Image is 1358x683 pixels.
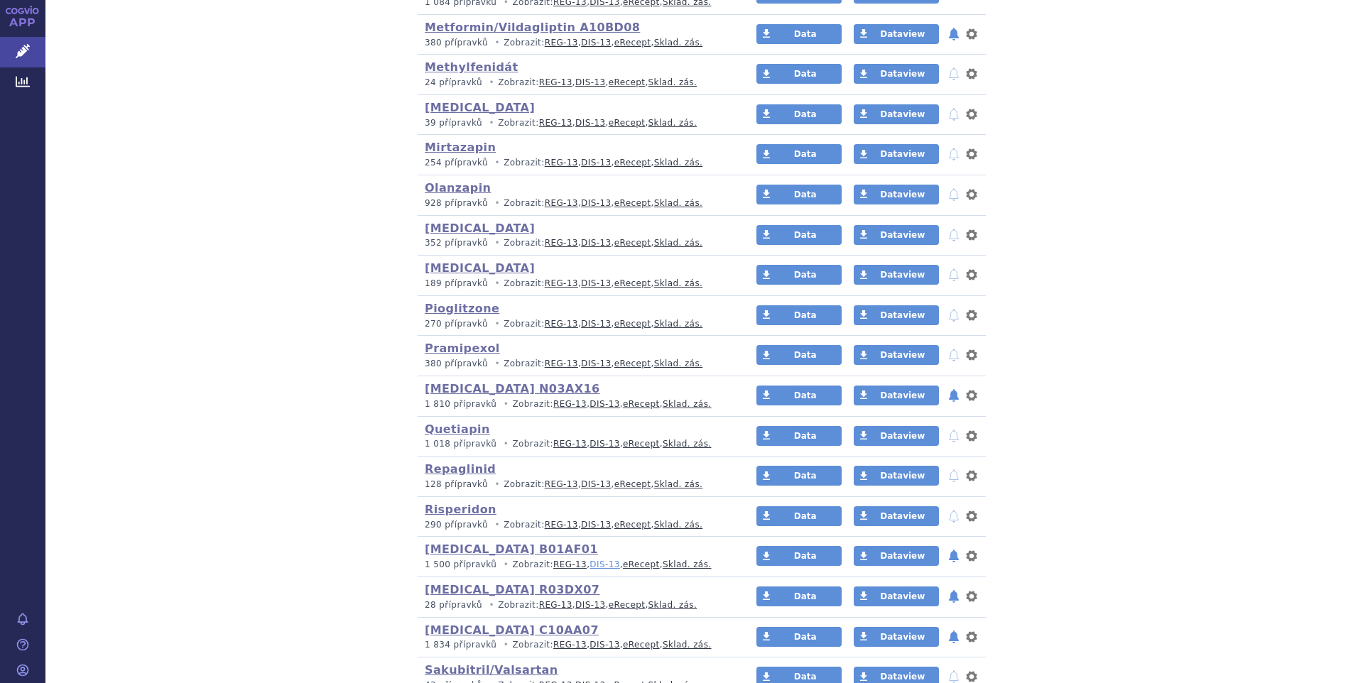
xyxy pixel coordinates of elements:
[794,310,817,320] span: Data
[663,640,712,650] a: Sklad. zás.
[965,387,979,404] button: nastavení
[425,261,535,275] a: [MEDICAL_DATA]
[545,38,578,48] a: REG-13
[425,559,729,571] p: Zobrazit: , , ,
[854,506,939,526] a: Dataview
[581,520,611,530] a: DIS-13
[965,266,979,283] button: nastavení
[425,77,482,87] span: 24 přípravků
[947,628,961,645] button: notifikace
[756,104,842,124] a: Data
[654,198,703,208] a: Sklad. zás.
[590,399,619,409] a: DIS-13
[880,190,925,200] span: Dataview
[756,506,842,526] a: Data
[614,479,651,489] a: eRecept
[623,439,660,449] a: eRecept
[425,520,488,530] span: 290 přípravků
[581,198,611,208] a: DIS-13
[425,398,729,410] p: Zobrazit: , , ,
[425,382,600,395] a: [MEDICAL_DATA] N03AX16
[485,77,498,89] i: •
[491,157,504,169] i: •
[965,467,979,484] button: nastavení
[756,466,842,486] a: Data
[614,238,651,248] a: eRecept
[575,118,605,128] a: DIS-13
[880,310,925,320] span: Dataview
[756,185,842,204] a: Data
[654,319,703,329] a: Sklad. zás.
[965,547,979,564] button: nastavení
[880,551,925,561] span: Dataview
[499,438,512,450] i: •
[756,627,842,647] a: Data
[880,350,925,360] span: Dataview
[553,439,587,449] a: REG-13
[965,427,979,444] button: nastavení
[854,104,939,124] a: Dataview
[880,109,925,119] span: Dataview
[553,559,587,569] a: REG-13
[663,399,712,409] a: Sklad. zás.
[614,38,651,48] a: eRecept
[794,672,817,682] span: Data
[425,640,496,650] span: 1 834 přípravků
[425,479,488,489] span: 128 přípravků
[854,426,939,446] a: Dataview
[623,399,660,409] a: eRecept
[623,559,660,569] a: eRecept
[425,359,488,368] span: 380 přípravků
[947,467,961,484] button: notifikace
[545,520,578,530] a: REG-13
[663,559,712,569] a: Sklad. zás.
[491,37,504,49] i: •
[575,77,605,87] a: DIS-13
[794,471,817,481] span: Data
[581,278,611,288] a: DIS-13
[947,226,961,244] button: notifikace
[581,238,611,248] a: DIS-13
[609,600,646,610] a: eRecept
[425,237,729,249] p: Zobrazit: , , ,
[491,318,504,330] i: •
[545,319,578,329] a: REG-13
[854,386,939,405] a: Dataview
[654,238,703,248] a: Sklad. zás.
[654,158,703,168] a: Sklad. zás.
[425,38,488,48] span: 380 přípravků
[663,439,712,449] a: Sklad. zás.
[947,346,961,364] button: notifikace
[794,350,817,360] span: Data
[609,77,646,87] a: eRecept
[425,101,535,114] a: [MEDICAL_DATA]
[947,266,961,283] button: notifikace
[880,471,925,481] span: Dataview
[609,118,646,128] a: eRecept
[425,358,729,370] p: Zobrazit: , , ,
[756,225,842,245] a: Data
[425,77,729,89] p: Zobrazit: , , ,
[756,144,842,164] a: Data
[947,307,961,324] button: notifikace
[965,346,979,364] button: nastavení
[854,466,939,486] a: Dataview
[756,426,842,446] a: Data
[965,186,979,203] button: nastavení
[794,431,817,441] span: Data
[880,29,925,39] span: Dataview
[485,599,498,611] i: •
[425,141,496,154] a: Mirtazapin
[425,639,729,651] p: Zobrazit: , , ,
[614,278,651,288] a: eRecept
[880,69,925,79] span: Dataview
[880,390,925,400] span: Dataview
[425,302,499,315] a: Pioglitzone
[614,198,651,208] a: eRecept
[425,238,488,248] span: 352 přípravků
[485,117,498,129] i: •
[648,118,697,128] a: Sklad. zás.
[756,546,842,566] a: Data
[880,270,925,280] span: Dataview
[491,519,504,531] i: •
